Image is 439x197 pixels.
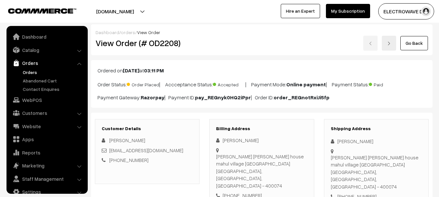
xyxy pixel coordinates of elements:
[96,30,119,35] a: Dashboard
[109,137,145,143] span: [PERSON_NAME]
[400,36,428,50] a: Go Back
[8,173,85,185] a: Staff Management
[378,3,434,19] button: ELECTROWAVE DE…
[216,137,307,144] div: [PERSON_NAME]
[21,86,85,92] a: Contact Enquires
[326,4,370,18] a: My Subscription
[331,154,422,191] div: [PERSON_NAME] [PERSON_NAME] house mahul village [GEOGRAPHIC_DATA] [GEOGRAPHIC_DATA], [GEOGRAPHIC_...
[213,80,245,88] span: Accepted
[127,80,159,88] span: Order Placed
[8,44,85,56] a: Catalog
[216,126,307,131] h3: Billing Address
[195,94,251,101] b: pay_REGnyk0HQ2iPpr
[141,94,164,101] b: Razorpay
[8,120,85,132] a: Website
[21,77,85,84] a: Abandoned Cart
[274,94,329,101] b: order_REGnotRxiJi5fp
[73,3,157,19] button: [DOMAIN_NAME]
[8,94,85,106] a: WebPOS
[8,160,85,171] a: Marketing
[281,4,320,18] a: Hire an Expert
[8,8,76,13] img: COMMMERCE
[331,138,422,145] div: [PERSON_NAME]
[369,80,401,88] span: Paid
[8,31,85,43] a: Dashboard
[97,67,426,74] p: Ordered on at
[102,126,193,131] h3: Customer Details
[137,30,160,35] span: View Order
[8,6,65,14] a: COMMMERCE
[8,107,85,119] a: Customers
[123,67,139,74] b: [DATE]
[97,80,426,88] p: Order Status: | Accceptance Status: | Payment Mode: | Payment Status:
[144,67,164,74] b: 03:11 PM
[8,133,85,145] a: Apps
[387,42,391,45] img: right-arrow.png
[96,29,428,36] div: / /
[421,6,431,16] img: user
[109,147,183,153] a: [EMAIL_ADDRESS][DOMAIN_NAME]
[331,126,422,131] h3: Shipping Address
[96,38,200,48] h2: View Order (# OD2208)
[97,93,426,101] p: Payment Gateway: | Payment ID: | Order ID:
[8,147,85,158] a: Reports
[216,153,307,190] div: [PERSON_NAME] [PERSON_NAME] house mahul village [GEOGRAPHIC_DATA] [GEOGRAPHIC_DATA], [GEOGRAPHIC_...
[21,69,85,76] a: Orders
[109,157,148,163] a: [PHONE_NUMBER]
[286,81,326,88] b: Online payment
[8,57,85,69] a: Orders
[121,30,135,35] a: orders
